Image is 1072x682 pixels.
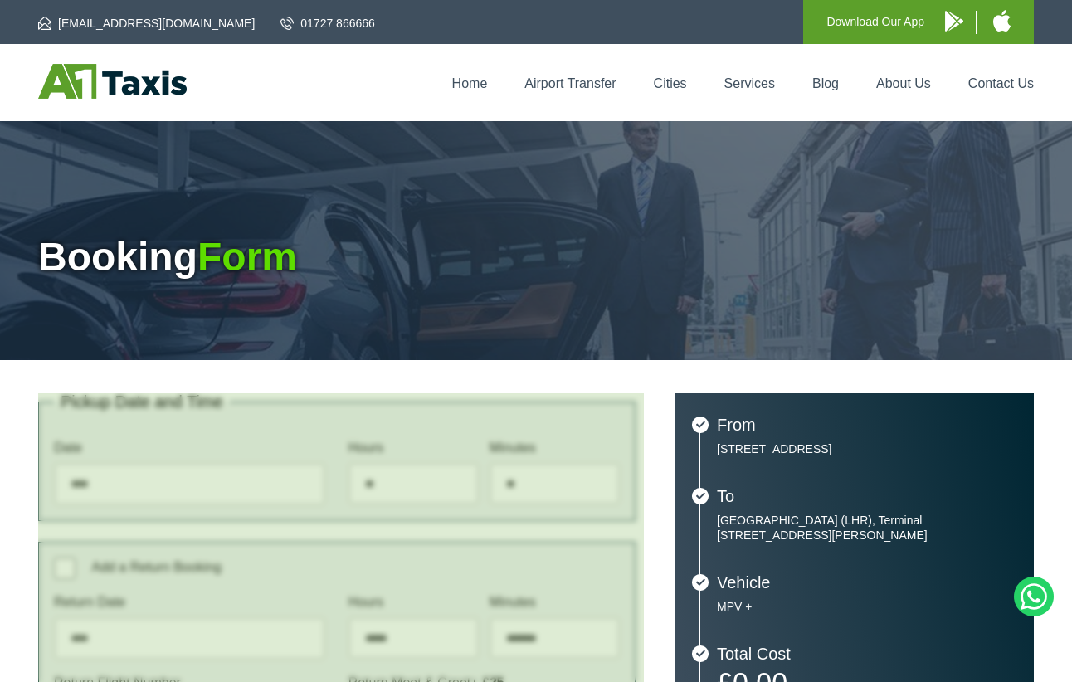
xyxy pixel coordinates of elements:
img: A1 Taxis St Albans LTD [38,64,187,99]
p: [STREET_ADDRESS] [717,441,1017,456]
h3: Vehicle [717,574,1017,591]
a: Airport Transfer [524,76,616,90]
a: Services [724,76,775,90]
p: Download Our App [826,12,924,32]
a: Cities [654,76,687,90]
img: A1 Taxis Android App [945,11,963,32]
a: [EMAIL_ADDRESS][DOMAIN_NAME] [38,15,255,32]
a: About Us [876,76,931,90]
p: MPV + [717,599,1017,614]
h1: Booking [38,237,1034,277]
h3: From [717,417,1017,433]
a: 01727 866666 [280,15,375,32]
h3: To [717,488,1017,504]
span: Form [197,235,297,279]
a: Blog [812,76,839,90]
a: Home [452,76,488,90]
p: [GEOGRAPHIC_DATA] (LHR), Terminal [STREET_ADDRESS][PERSON_NAME] [717,513,1017,543]
img: A1 Taxis iPhone App [993,10,1011,32]
h3: Total Cost [717,645,1017,662]
a: Contact Us [968,76,1034,90]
